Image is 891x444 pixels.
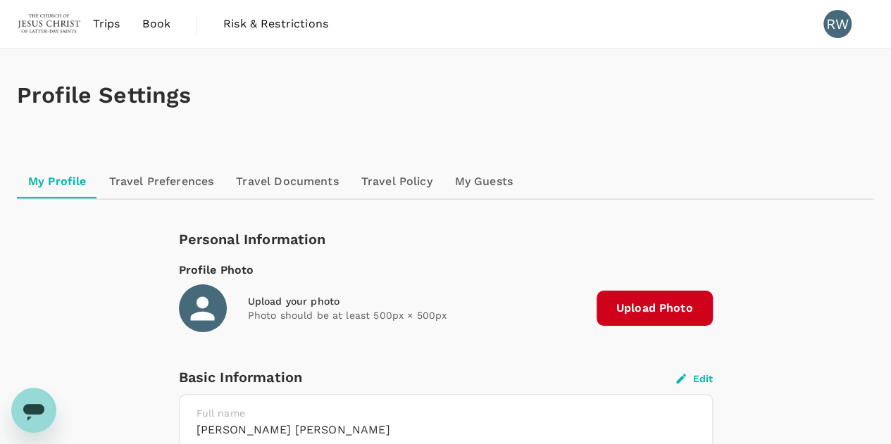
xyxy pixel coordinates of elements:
p: Full name [197,406,695,420]
span: Trips [93,15,120,32]
div: Profile Photo [179,262,713,279]
img: The Malaysian Church of Jesus Christ of Latter-day Saints [17,8,82,39]
div: RW [823,10,852,38]
p: Photo should be at least 500px × 500px [248,308,585,322]
span: Risk & Restrictions [223,15,328,32]
a: Travel Preferences [98,165,225,198]
span: Book [142,15,170,32]
h6: [PERSON_NAME] [PERSON_NAME] [197,420,695,440]
span: Upload Photo [597,291,713,326]
a: My Profile [17,165,98,198]
a: Travel Policy [350,165,444,198]
div: Upload your photo [248,294,585,308]
iframe: Button to launch messaging window [11,388,56,433]
a: My Guests [444,165,524,198]
a: Travel Documents [225,165,349,198]
div: Personal Information [179,228,713,250]
h1: Profile Settings [17,82,874,108]
button: Edit [676,372,713,385]
div: Basic Information [179,366,676,388]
